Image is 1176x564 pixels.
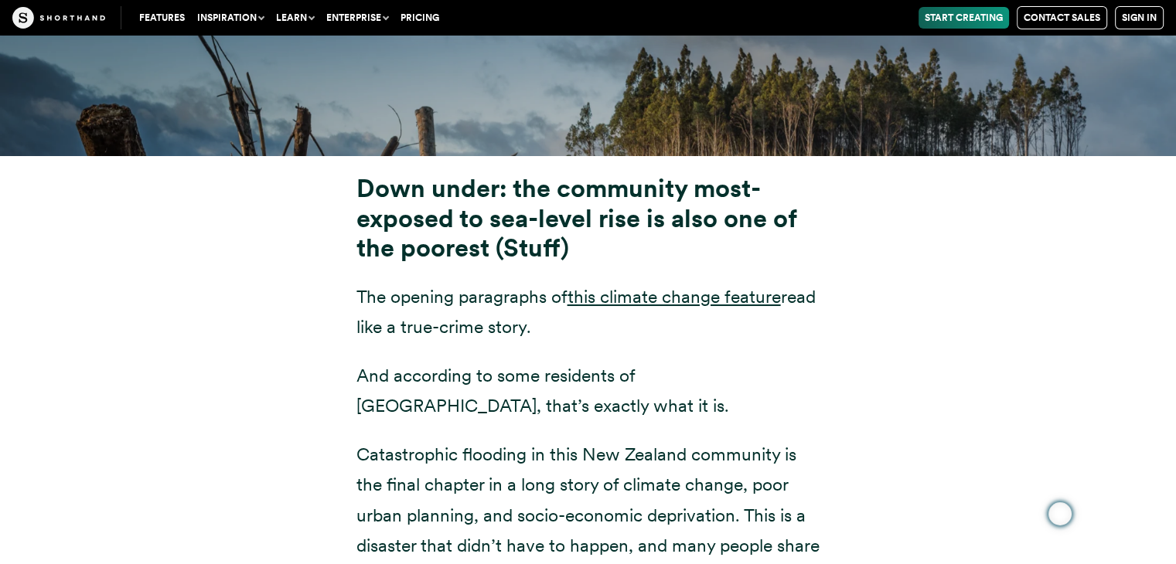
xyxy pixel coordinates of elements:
p: The opening paragraphs of read like a true-crime story. [356,282,820,342]
a: Sign in [1115,6,1164,29]
button: Inspiration [191,7,270,29]
a: this climate change feature [568,286,781,307]
a: Features [133,7,191,29]
a: Contact Sales [1017,6,1107,29]
button: Learn [270,7,320,29]
a: Pricing [394,7,445,29]
a: Start Creating [919,7,1009,29]
p: And according to some residents of [GEOGRAPHIC_DATA], that’s exactly what it is. [356,361,820,421]
strong: Down under: the community most-exposed to sea-level rise is also one of the poorest (Stuff) [356,173,796,263]
img: The Craft [12,7,105,29]
button: Enterprise [320,7,394,29]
